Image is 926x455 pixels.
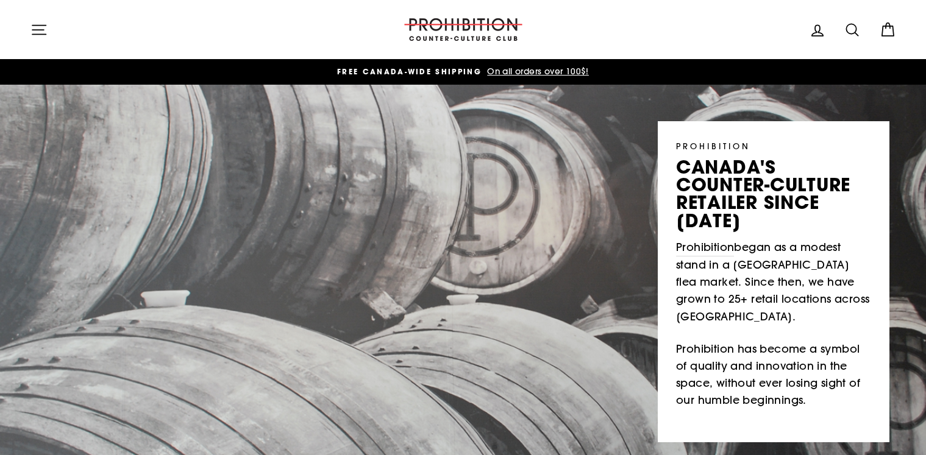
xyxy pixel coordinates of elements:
img: PROHIBITION COUNTER-CULTURE CLUB [402,18,524,41]
span: On all orders over 100$! [484,66,589,77]
a: FREE CANADA-WIDE SHIPPING On all orders over 100$! [34,65,893,79]
p: PROHIBITION [676,139,871,152]
p: canada's counter-culture retailer since [DATE] [676,158,871,230]
p: began as a modest stand in a [GEOGRAPHIC_DATA] flea market. Since then, we have grown to 25+ reta... [676,239,871,325]
span: FREE CANADA-WIDE SHIPPING [337,66,482,77]
p: Prohibition has become a symbol of quality and innovation in the space, without ever losing sight... [676,340,871,409]
a: Prohibition [676,239,734,256]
